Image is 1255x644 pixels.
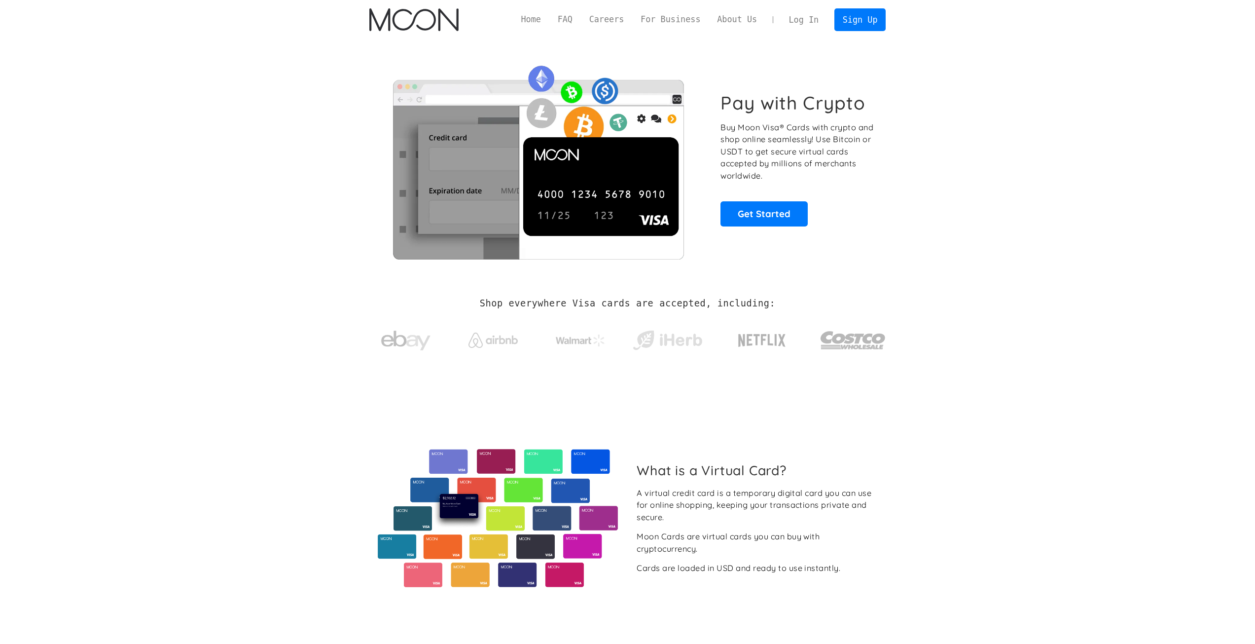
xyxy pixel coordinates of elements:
[456,323,530,353] a: Airbnb
[720,92,865,114] h1: Pay with Crypto
[369,315,443,361] a: ebay
[637,530,878,555] div: Moon Cards are virtual cards you can buy with cryptocurrency.
[781,9,827,31] a: Log In
[820,312,886,364] a: Costco
[549,13,581,26] a: FAQ
[637,462,878,478] h2: What is a Virtual Card?
[631,328,704,353] img: iHerb
[720,121,875,182] p: Buy Moon Visa® Cards with crypto and shop online seamlessly! Use Bitcoin or USDT to get secure vi...
[381,325,430,356] img: ebay
[631,318,704,358] a: iHerb
[632,13,709,26] a: For Business
[720,201,808,226] a: Get Started
[369,59,707,259] img: Moon Cards let you spend your crypto anywhere Visa is accepted.
[543,325,617,351] a: Walmart
[369,8,459,31] a: home
[480,298,775,309] h2: Shop everywhere Visa cards are accepted, including:
[737,328,787,353] img: Netflix
[369,8,459,31] img: Moon Logo
[581,13,632,26] a: Careers
[556,335,605,346] img: Walmart
[709,13,765,26] a: About Us
[834,8,886,31] a: Sign Up
[468,333,518,348] img: Airbnb
[637,487,878,524] div: A virtual credit card is a temporary digital card you can use for online shopping, keeping your t...
[513,13,549,26] a: Home
[820,322,886,359] img: Costco
[637,562,840,574] div: Cards are loaded in USD and ready to use instantly.
[376,449,619,587] img: Virtual cards from Moon
[718,318,806,358] a: Netflix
